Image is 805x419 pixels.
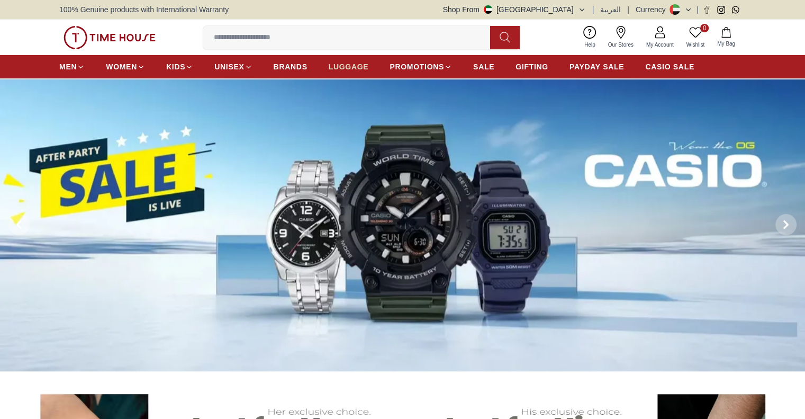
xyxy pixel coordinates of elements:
[59,57,85,76] a: MEN
[700,24,709,32] span: 0
[166,57,193,76] a: KIDS
[682,41,709,49] span: Wishlist
[627,4,629,15] span: |
[59,61,77,72] span: MEN
[214,61,244,72] span: UNISEX
[578,24,602,51] a: Help
[569,57,624,76] a: PAYDAY SALE
[329,61,369,72] span: LUGGAGE
[645,61,694,72] span: CASIO SALE
[59,4,229,15] span: 100% Genuine products with International Warranty
[703,6,711,14] a: Facebook
[569,61,624,72] span: PAYDAY SALE
[602,24,640,51] a: Our Stores
[580,41,600,49] span: Help
[106,57,145,76] a: WOMEN
[274,57,307,76] a: BRANDS
[642,41,678,49] span: My Account
[604,41,638,49] span: Our Stores
[592,4,594,15] span: |
[214,57,252,76] a: UNISEX
[484,5,492,14] img: United Arab Emirates
[390,61,444,72] span: PROMOTIONS
[390,57,452,76] a: PROMOTIONS
[473,57,494,76] a: SALE
[443,4,586,15] button: Shop From[GEOGRAPHIC_DATA]
[329,57,369,76] a: LUGGAGE
[274,61,307,72] span: BRANDS
[600,4,621,15] button: العربية
[473,61,494,72] span: SALE
[717,6,725,14] a: Instagram
[680,24,711,51] a: 0Wishlist
[636,4,670,15] div: Currency
[711,25,741,50] button: My Bag
[515,61,548,72] span: GIFTING
[515,57,548,76] a: GIFTING
[645,57,694,76] a: CASIO SALE
[713,40,739,48] span: My Bag
[731,6,739,14] a: Whatsapp
[64,26,156,49] img: ...
[697,4,699,15] span: |
[106,61,137,72] span: WOMEN
[166,61,185,72] span: KIDS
